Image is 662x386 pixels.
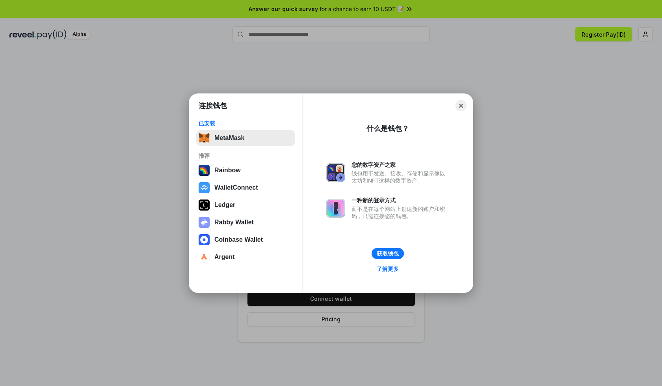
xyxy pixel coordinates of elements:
[196,232,295,248] button: Coinbase Wallet
[199,252,210,263] img: svg+xml,%3Csvg%20width%3D%2228%22%20height%3D%2228%22%20viewBox%3D%220%200%2028%2028%22%20fill%3D...
[214,236,263,243] div: Coinbase Wallet
[456,100,467,111] button: Close
[351,205,449,220] div: 而不是在每个网站上创建新的账户和密码，只需连接您的钱包。
[326,163,345,182] img: svg+xml,%3Csvg%20xmlns%3D%22http%3A%2F%2Fwww.w3.org%2F2000%2Fsvg%22%20fill%3D%22none%22%20viewBox...
[196,197,295,213] button: Ledger
[196,130,295,146] button: MetaMask
[377,250,399,257] div: 获取钱包
[214,201,235,209] div: Ledger
[196,249,295,265] button: Argent
[372,248,404,259] button: 获取钱包
[199,182,210,193] img: svg+xml,%3Csvg%20width%3D%2228%22%20height%3D%2228%22%20viewBox%3D%220%200%2028%2028%22%20fill%3D...
[199,217,210,228] img: svg+xml,%3Csvg%20xmlns%3D%22http%3A%2F%2Fwww.w3.org%2F2000%2Fsvg%22%20fill%3D%22none%22%20viewBox...
[351,161,449,168] div: 您的数字资产之家
[196,180,295,196] button: WalletConnect
[214,134,244,142] div: MetaMask
[214,184,258,191] div: WalletConnect
[377,265,399,272] div: 了解更多
[326,199,345,218] img: svg+xml,%3Csvg%20xmlns%3D%22http%3A%2F%2Fwww.w3.org%2F2000%2Fsvg%22%20fill%3D%22none%22%20viewBox...
[351,197,449,204] div: 一种新的登录方式
[199,101,227,110] h1: 连接钱包
[199,234,210,245] img: svg+xml,%3Csvg%20width%3D%2228%22%20height%3D%2228%22%20viewBox%3D%220%200%2028%2028%22%20fill%3D...
[214,254,235,261] div: Argent
[199,120,293,127] div: 已安装
[196,162,295,178] button: Rainbow
[372,264,404,274] a: 了解更多
[351,170,449,184] div: 钱包用于发送、接收、存储和显示像以太坊和NFT这样的数字资产。
[214,167,241,174] div: Rainbow
[199,152,293,159] div: 推荐
[196,214,295,230] button: Rabby Wallet
[199,165,210,176] img: svg+xml,%3Csvg%20width%3D%22120%22%20height%3D%22120%22%20viewBox%3D%220%200%20120%20120%22%20fil...
[199,200,210,211] img: svg+xml,%3Csvg%20xmlns%3D%22http%3A%2F%2Fwww.w3.org%2F2000%2Fsvg%22%20width%3D%2228%22%20height%3...
[199,132,210,144] img: svg+xml,%3Csvg%20fill%3D%22none%22%20height%3D%2233%22%20viewBox%3D%220%200%2035%2033%22%20width%...
[214,219,254,226] div: Rabby Wallet
[366,124,409,133] div: 什么是钱包？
